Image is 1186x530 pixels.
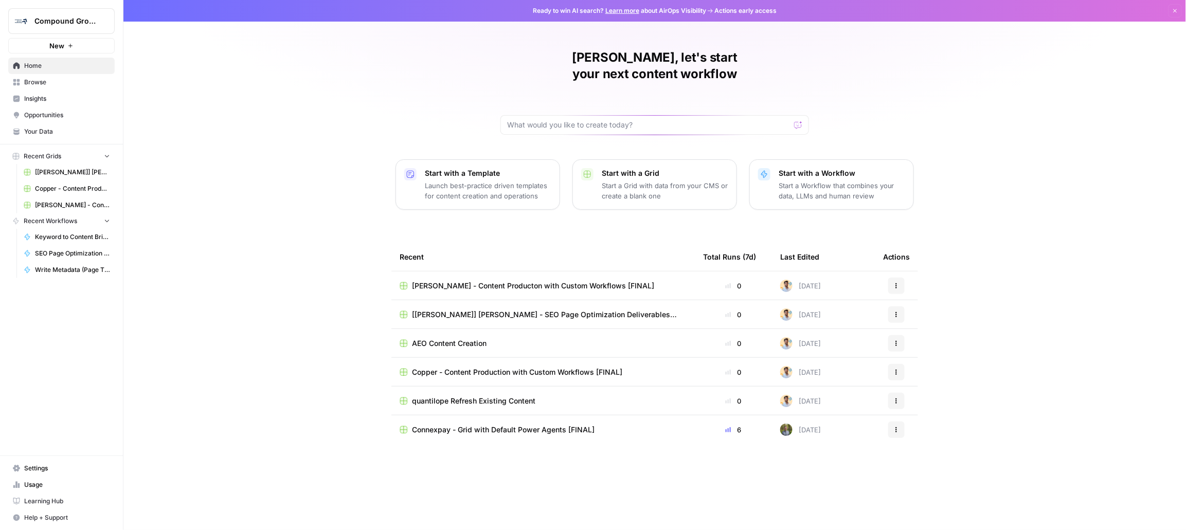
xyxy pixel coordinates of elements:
div: [DATE] [780,366,821,378]
span: Your Data [24,127,110,136]
span: Copper - Content Production with Custom Workflows [FINAL] [412,367,622,377]
div: Last Edited [780,243,819,271]
p: Start a Workflow that combines your data, LLMs and human review [779,180,905,201]
img: ir1ty8mf6kvc1hjjoy03u9yxuew8 [780,424,793,436]
span: Opportunities [24,111,110,120]
span: Recent Workflows [24,216,77,226]
div: [DATE] [780,395,821,407]
img: Compound Growth Logo [12,12,30,30]
img: lbvmmv95rfn6fxquksmlpnk8be0v [780,395,793,407]
div: 0 [703,396,764,406]
span: [PERSON_NAME] - Content Producton with Custom Workflows [FINAL] [35,200,110,210]
a: Your Data [8,123,115,140]
a: Home [8,58,115,74]
a: Usage [8,477,115,493]
input: What would you like to create today? [507,120,790,130]
button: Help + Support [8,509,115,526]
span: [PERSON_NAME] - Content Producton with Custom Workflows [FINAL] [412,281,654,291]
span: New [49,41,64,51]
button: Start with a WorkflowStart a Workflow that combines your data, LLMs and human review [749,159,914,210]
p: Start a Grid with data from your CMS or create a blank one [602,180,728,201]
button: Recent Grids [8,149,115,164]
span: [[PERSON_NAME]] [PERSON_NAME] - SEO Page Optimization Deliverables [FINAL] [412,309,687,320]
button: Start with a TemplateLaunch best-practice driven templates for content creation and operations [396,159,560,210]
p: Start with a Workflow [779,168,905,178]
a: Insights [8,90,115,107]
a: AEO Content Creation [400,338,687,349]
div: [DATE] [780,280,821,292]
a: Opportunities [8,107,115,123]
a: quantilope Refresh Existing Content [400,396,687,406]
img: lbvmmv95rfn6fxquksmlpnk8be0v [780,366,793,378]
a: Settings [8,460,115,477]
div: 0 [703,309,764,320]
a: [PERSON_NAME] - Content Producton with Custom Workflows [FINAL] [19,197,115,213]
button: Start with a GridStart a Grid with data from your CMS or create a blank one [572,159,737,210]
div: [DATE] [780,337,821,350]
span: Compound Growth [34,16,97,26]
span: Help + Support [24,513,110,522]
a: Learning Hub [8,493,115,509]
span: [[PERSON_NAME]] [PERSON_NAME] - SEO Page Optimization Deliverables [FINAL] [35,168,110,177]
a: [[PERSON_NAME]] [PERSON_NAME] - SEO Page Optimization Deliverables [FINAL] [19,164,115,180]
img: lbvmmv95rfn6fxquksmlpnk8be0v [780,280,793,292]
div: 0 [703,281,764,291]
a: Write Metadata (Page Title & Meta Description) [FINAL] [19,262,115,278]
span: SEO Page Optimization [MV Version] [35,249,110,258]
button: Recent Workflows [8,213,115,229]
p: Start with a Grid [602,168,728,178]
a: Learn more [605,7,639,14]
div: Actions [883,243,910,271]
img: lbvmmv95rfn6fxquksmlpnk8be0v [780,308,793,321]
span: Insights [24,94,110,103]
div: [DATE] [780,424,821,436]
span: quantilope Refresh Existing Content [412,396,535,406]
div: Total Runs (7d) [703,243,756,271]
div: 6 [703,425,764,435]
a: Keyword to Content Brief [FINAL] [19,229,115,245]
span: Browse [24,78,110,87]
div: Recent [400,243,687,271]
a: Copper - Content Production with Custom Workflows [FINAL] [400,367,687,377]
a: Copper - Content Production with Custom Workflows [FINAL] [19,180,115,197]
span: Write Metadata (Page Title & Meta Description) [FINAL] [35,265,110,275]
p: Launch best-practice driven templates for content creation and operations [425,180,551,201]
div: [DATE] [780,308,821,321]
button: Workspace: Compound Growth [8,8,115,34]
a: Connexpay - Grid with Default Power Agents [FINAL] [400,425,687,435]
span: Copper - Content Production with Custom Workflows [FINAL] [35,184,110,193]
span: Learning Hub [24,497,110,506]
button: New [8,38,115,53]
span: Ready to win AI search? about AirOps Visibility [533,6,706,15]
div: 0 [703,367,764,377]
span: Actions early access [714,6,777,15]
img: lbvmmv95rfn6fxquksmlpnk8be0v [780,337,793,350]
a: [[PERSON_NAME]] [PERSON_NAME] - SEO Page Optimization Deliverables [FINAL] [400,309,687,320]
span: Keyword to Content Brief [FINAL] [35,232,110,242]
span: Settings [24,464,110,473]
h1: [PERSON_NAME], let's start your next content workflow [500,49,809,82]
a: Browse [8,74,115,90]
a: [PERSON_NAME] - Content Producton with Custom Workflows [FINAL] [400,281,687,291]
div: 0 [703,338,764,349]
span: Usage [24,480,110,489]
span: Recent Grids [24,152,61,161]
span: Home [24,61,110,70]
p: Start with a Template [425,168,551,178]
span: AEO Content Creation [412,338,487,349]
span: Connexpay - Grid with Default Power Agents [FINAL] [412,425,595,435]
a: SEO Page Optimization [MV Version] [19,245,115,262]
